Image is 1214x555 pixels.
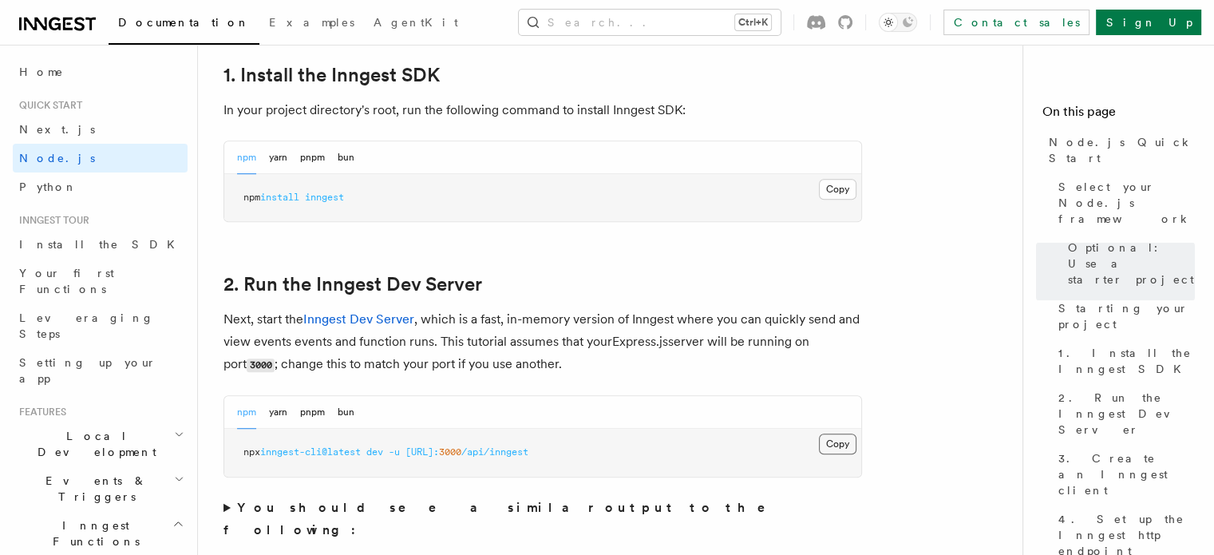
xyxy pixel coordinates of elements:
[19,64,64,80] span: Home
[13,473,174,505] span: Events & Triggers
[118,16,250,29] span: Documentation
[1042,128,1195,172] a: Node.js Quick Start
[1052,172,1195,233] a: Select your Node.js framework
[223,308,862,376] p: Next, start the , which is a fast, in-memory version of Inngest where you can quickly send and vi...
[19,152,95,165] span: Node.js
[19,238,184,251] span: Install the SDK
[305,192,344,203] span: inngest
[260,446,361,458] span: inngest-cli@latest
[303,311,414,327] a: Inngest Dev Server
[13,115,188,144] a: Next.js
[1052,444,1195,505] a: 3. Create an Inngest client
[19,267,114,295] span: Your first Functions
[223,500,788,537] strong: You should see a similar output to the following:
[1058,450,1195,498] span: 3. Create an Inngest client
[223,497,862,541] summary: You should see a similar output to the following:
[13,517,172,549] span: Inngest Functions
[13,99,82,112] span: Quick start
[259,5,364,43] a: Examples
[461,446,528,458] span: /api/inngest
[1052,294,1195,339] a: Starting your project
[243,192,260,203] span: npm
[1058,390,1195,438] span: 2. Run the Inngest Dev Server
[13,259,188,303] a: Your first Functions
[374,16,458,29] span: AgentKit
[300,141,325,174] button: pnpm
[819,179,856,200] button: Copy
[269,16,354,29] span: Examples
[439,446,461,458] span: 3000
[19,356,156,385] span: Setting up your app
[237,141,256,174] button: npm
[247,359,275,372] code: 3000
[19,311,154,340] span: Leveraging Steps
[13,303,188,348] a: Leveraging Steps
[1058,179,1195,227] span: Select your Node.js framework
[389,446,400,458] span: -u
[223,273,482,295] a: 2. Run the Inngest Dev Server
[1052,339,1195,383] a: 1. Install the Inngest SDK
[13,428,174,460] span: Local Development
[819,434,856,454] button: Copy
[13,348,188,393] a: Setting up your app
[223,99,862,121] p: In your project directory's root, run the following command to install Inngest SDK:
[237,396,256,429] button: npm
[1096,10,1201,35] a: Sign Up
[366,446,383,458] span: dev
[300,396,325,429] button: pnpm
[735,14,771,30] kbd: Ctrl+K
[1058,300,1195,332] span: Starting your project
[260,192,299,203] span: install
[13,172,188,201] a: Python
[13,57,188,86] a: Home
[1068,240,1195,287] span: Optional: Use a starter project
[364,5,468,43] a: AgentKit
[13,422,188,466] button: Local Development
[1042,102,1195,128] h4: On this page
[405,446,439,458] span: [URL]:
[1049,134,1195,166] span: Node.js Quick Start
[338,141,354,174] button: bun
[223,64,440,86] a: 1. Install the Inngest SDK
[943,10,1089,35] a: Contact sales
[19,180,77,193] span: Python
[1062,233,1195,294] a: Optional: Use a starter project
[243,446,260,458] span: npx
[13,214,89,227] span: Inngest tour
[1058,345,1195,377] span: 1. Install the Inngest SDK
[269,141,287,174] button: yarn
[13,230,188,259] a: Install the SDK
[13,466,188,511] button: Events & Triggers
[338,396,354,429] button: bun
[13,406,66,418] span: Features
[13,144,188,172] a: Node.js
[519,10,781,35] button: Search...Ctrl+K
[269,396,287,429] button: yarn
[1052,383,1195,444] a: 2. Run the Inngest Dev Server
[879,13,917,32] button: Toggle dark mode
[109,5,259,45] a: Documentation
[19,123,95,136] span: Next.js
